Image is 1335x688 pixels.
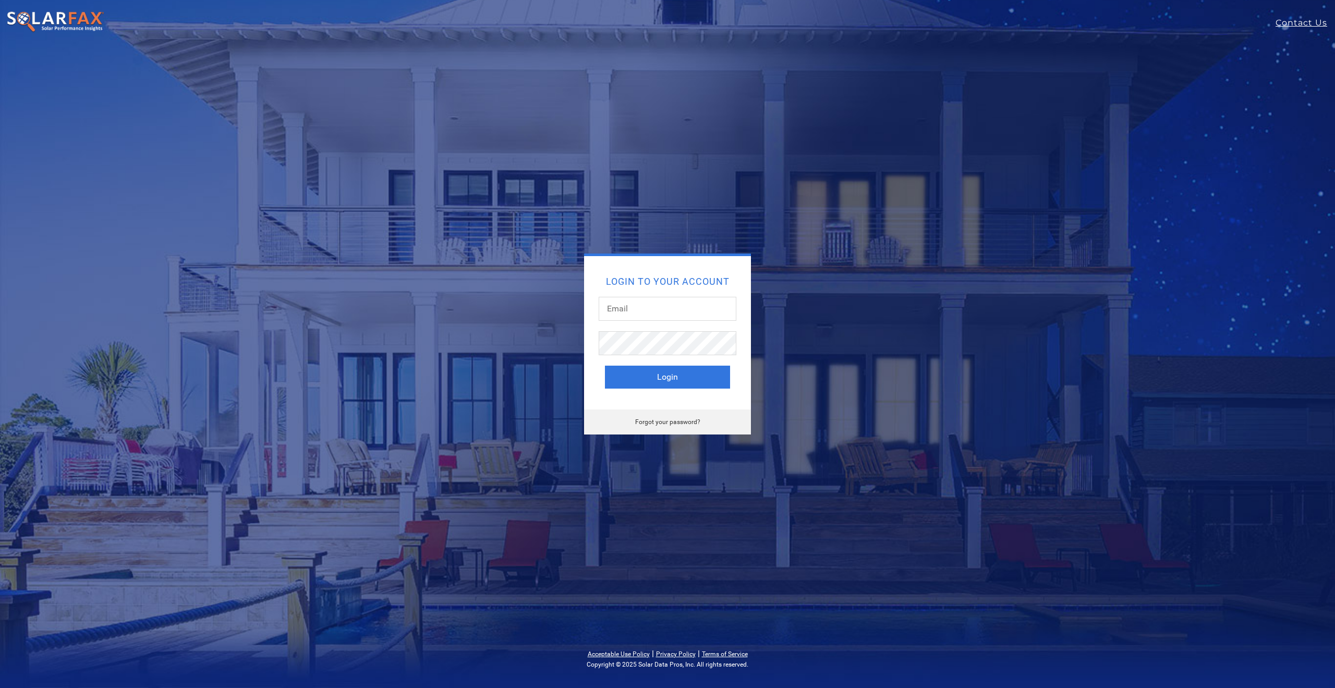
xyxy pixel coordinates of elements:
span: | [698,648,700,658]
h2: Login to your account [605,277,730,286]
img: SolarFax [6,11,104,33]
a: Contact Us [1276,17,1335,29]
a: Terms of Service [702,650,748,658]
a: Acceptable Use Policy [588,650,650,658]
a: Privacy Policy [656,650,696,658]
input: Email [599,297,736,321]
a: Forgot your password? [635,418,700,426]
button: Login [605,366,730,389]
span: | [652,648,654,658]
